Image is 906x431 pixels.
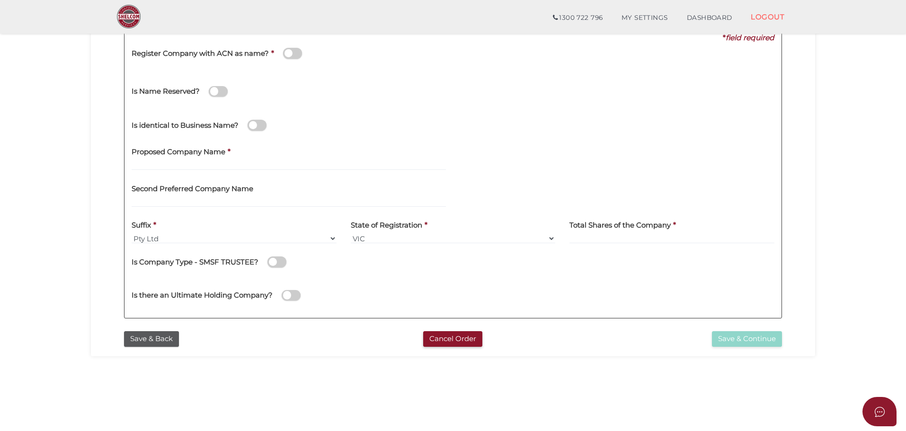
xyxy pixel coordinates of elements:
[862,397,897,426] button: Open asap
[423,331,482,347] button: Cancel Order
[132,148,225,156] h4: Proposed Company Name
[712,331,782,347] button: Save & Continue
[132,221,151,229] h4: Suffix
[132,291,273,299] h4: Is there an Ultimate Holding Company?
[124,331,179,347] button: Save & Back
[677,9,742,27] a: DASHBOARD
[726,33,774,42] i: field required
[132,122,239,130] h4: Is identical to Business Name?
[543,9,612,27] a: 1300 722 796
[132,88,200,96] h4: Is Name Reserved?
[569,221,671,229] h4: Total Shares of the Company
[132,258,258,266] h4: Is Company Type - SMSF TRUSTEE?
[132,185,253,193] h4: Second Preferred Company Name
[132,50,269,58] h4: Register Company with ACN as name?
[351,221,422,229] h4: State of Registration
[612,9,677,27] a: MY SETTINGS
[741,7,794,26] a: LOGOUT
